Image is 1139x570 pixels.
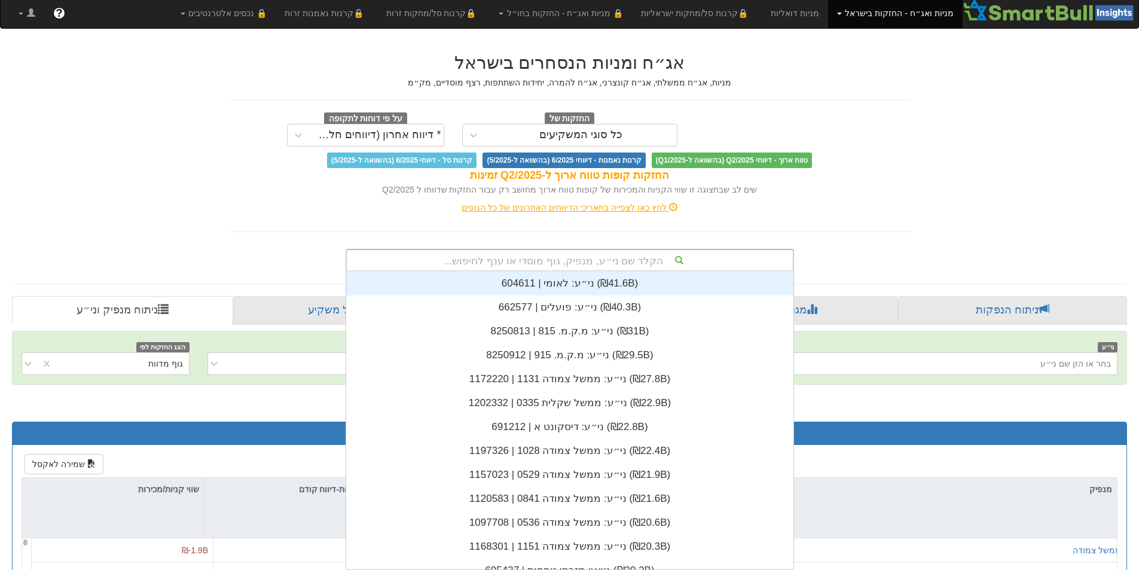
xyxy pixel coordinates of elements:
[346,463,793,487] div: ני״ע: ‏ממשל צמודה 0529 | 1157023 ‎(₪21.9B)‎
[182,545,208,555] span: ₪-1.9B
[346,535,793,559] div: ני״ע: ‏ממשל צמודה 1151 | 1168301 ‎(₪20.3B)‎
[229,53,911,72] h2: אג״ח ומניות הנסחרים בישראל
[312,129,441,141] div: * דיווח אחרון (דיווחים חלקיים)
[347,250,793,270] div: הקלד שם ני״ע, מנפיק, גוף מוסדי או ענף לחיפוש...
[1040,358,1111,370] div: בחר או הזן שם ני״ע
[22,428,1117,439] h3: סה״כ החזקות לכל מנפיק
[327,153,477,168] span: קרנות סל - דיווחי 6/2025 (בהשוואה ל-5/2025)
[652,153,812,168] span: טווח ארוך - דיווחי Q2/2025 (בהשוואה ל-Q1/2025)
[233,296,458,325] a: פרופיל משקיע
[346,272,793,295] div: ני״ע: ‏לאומי | 604611 ‎(₪41.6B)‎
[1098,342,1117,352] span: ני״ע
[545,112,595,126] span: החזקות של
[898,296,1127,325] a: ניתוח הנפקות
[346,511,793,535] div: ני״ע: ‏ממשל צמודה 0536 | 1097708 ‎(₪20.6B)‎
[346,415,793,439] div: ני״ע: ‏דיסקונט א | 691212 ‎(₪22.8B)‎
[229,78,911,87] h5: מניות, אג״ח ממשלתי, אג״ח קונצרני, אג״ח להמרה, יחידות השתתפות, רצף מוסדיים, מק״מ
[229,168,911,184] div: החזקות קופות טווח ארוך ל-Q2/2025 זמינות
[25,454,103,474] button: שמירה לאקסל
[346,487,793,511] div: ני״ע: ‏ממשל צמודה 0841 | 1120583 ‎(₪21.6B)‎
[569,478,1117,501] div: מנפיק
[346,439,793,463] div: ני״ע: ‏ממשל צמודה 1028 | 1197326 ‎(₪22.4B)‎
[346,367,793,391] div: ני״ע: ‏ממשל צמודה 1131 | 1172220 ‎(₪27.8B)‎
[136,342,189,352] span: הצג החזקות לפי
[12,296,233,325] a: ניתוח מנפיק וני״ע
[324,112,407,126] span: על פי דוחות לתקופה
[483,153,645,168] span: קרנות נאמנות - דיווחי 6/2025 (בהשוואה ל-5/2025)
[22,478,204,501] div: שווי קניות/מכירות
[346,391,793,415] div: ני״ע: ‏ממשל שקלית 0335 | 1202332 ‎(₪22.9B)‎
[539,129,622,141] div: כל סוגי המשקיעים
[1073,544,1121,556] button: ממשל צמודה
[346,319,793,343] div: ני״ע: ‏מ.ק.מ. 815 | 8250813 ‎(₪31B)‎
[204,478,386,501] div: שווי החזקות-דיווח קודם
[346,343,793,367] div: ני״ע: ‏מ.ק.מ. 915 | 8250912 ‎(₪29.5B)‎
[229,184,911,196] div: שים לב שבתצוגה זו שווי הקניות והמכירות של קופות טווח ארוך מחושב רק עבור החזקות שדווחו ל Q2/2025
[56,7,62,19] span: ?
[148,358,183,370] div: גוף מדווח
[220,202,920,214] div: לחץ כאן לצפייה בתאריכי הדיווחים האחרונים של כל הגופים
[346,295,793,319] div: ני״ע: ‏פועלים | 662577 ‎(₪40.3B)‎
